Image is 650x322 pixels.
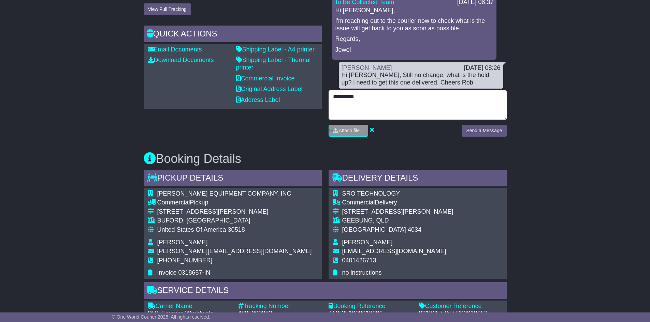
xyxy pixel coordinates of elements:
[236,75,295,82] a: Commercial Invoice
[335,17,493,32] p: I'm reaching out to the courier now to check what is the issue will get back to you as soon as po...
[236,57,311,71] a: Shipping Label - Thermal printer
[342,199,375,206] span: Commercial
[157,208,312,216] div: [STREET_ADDRESS][PERSON_NAME]
[144,3,191,15] button: View Full Tracking
[148,57,214,63] a: Download Documents
[462,125,506,137] button: Send a Message
[335,7,493,14] p: Hi [PERSON_NAME],
[342,226,406,233] span: [GEOGRAPHIC_DATA]
[238,303,322,310] div: Tracking Number
[342,64,392,71] a: [PERSON_NAME]
[236,46,315,53] a: Shipping Label - A4 printer
[329,170,507,188] div: Delivery Details
[144,152,507,166] h3: Booking Details
[464,64,501,72] div: [DATE] 08:26
[342,72,501,86] div: Hi [PERSON_NAME], Still no change, what is the hold up? i need to get this one delivered. Cheers Rob
[342,208,453,216] div: [STREET_ADDRESS][PERSON_NAME]
[157,199,312,206] div: Pickup
[148,46,202,53] a: Email Documents
[157,199,190,206] span: Commercial
[342,190,400,197] span: SRO TECHNOLOGY
[329,303,412,310] div: Booking Reference
[228,226,245,233] span: 30518
[236,86,303,92] a: Original Address Label
[144,282,507,301] div: Service Details
[419,303,503,310] div: Customer Reference
[408,226,421,233] span: 4034
[236,96,280,103] a: Address Label
[342,248,446,255] span: [EMAIL_ADDRESS][DOMAIN_NAME]
[342,269,382,276] span: no instructions
[419,310,503,317] div: 0318657-IN / S00018052
[342,217,453,225] div: GEEBUNG, QLD
[335,46,493,54] p: Jewel
[238,310,322,317] div: 4805909883
[342,257,376,264] span: 0401426713
[342,239,393,246] span: [PERSON_NAME]
[148,303,231,310] div: Carrier Name
[157,239,208,246] span: [PERSON_NAME]
[157,226,226,233] span: United States Of America
[144,170,322,188] div: Pickup Details
[342,199,453,206] div: Delivery
[144,26,322,44] div: Quick Actions
[112,314,211,320] span: © One World Courier 2025. All rights reserved.
[157,217,312,225] div: BUFORD, [GEOGRAPHIC_DATA]
[157,248,312,255] span: [PERSON_NAME][EMAIL_ADDRESS][DOMAIN_NAME]
[335,35,493,43] p: Regards,
[157,257,213,264] span: [PHONE_NUMBER]
[157,190,291,197] span: [PERSON_NAME] EQUIPMENT COMPANY, INC
[157,269,211,276] span: Invoice 0318657-IN
[329,310,412,317] div: AME251008018206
